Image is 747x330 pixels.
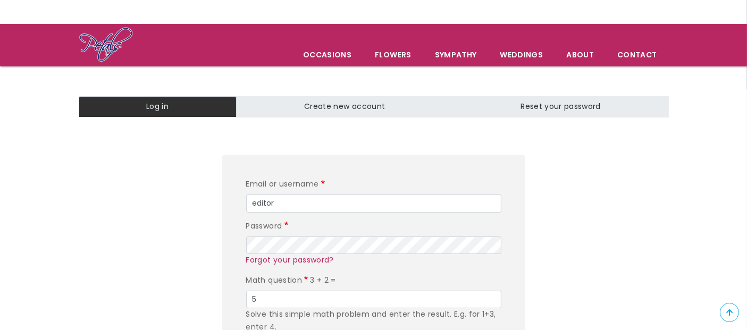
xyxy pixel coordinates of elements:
[555,44,605,66] a: About
[79,27,133,64] img: Home
[292,44,363,66] span: Occasions
[246,220,290,233] label: Password
[246,255,334,265] a: Forgot your password?
[453,96,669,117] a: Reset your password
[489,44,554,66] span: Weddings
[246,274,310,287] label: Math question
[424,44,488,66] a: Sympathy
[364,44,422,66] a: Flowers
[71,96,677,117] nav: Tabs
[606,44,668,66] a: Contact
[246,178,327,191] label: Email or username
[79,96,237,117] a: Log in
[237,96,453,117] a: Create new account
